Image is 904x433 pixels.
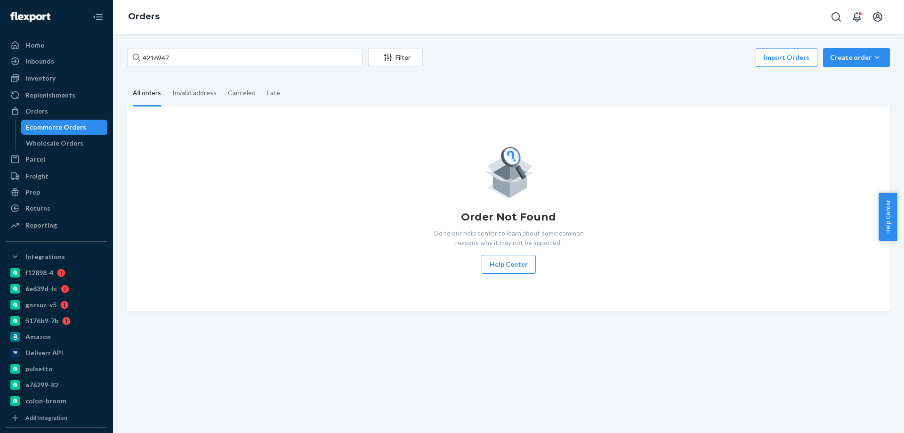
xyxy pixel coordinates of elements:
div: All orders [133,81,161,106]
div: Inventory [25,74,56,83]
div: a76299-82 [25,380,58,390]
a: Prep [6,185,107,200]
button: Integrations [6,249,107,264]
div: Reporting [25,221,57,230]
div: Returns [25,204,50,213]
div: Replenishments [25,90,75,100]
div: colon-broom [25,396,66,406]
a: Deliverr API [6,345,107,360]
a: Add Integration [6,412,107,424]
a: 6e639d-fc [6,281,107,296]
a: 5176b9-7b [6,313,107,328]
div: f12898-4 [25,268,53,278]
button: Open notifications [847,8,866,26]
img: Flexport logo [10,12,50,22]
button: Close Navigation [89,8,107,26]
ol: breadcrumbs [121,3,167,31]
a: a76299-82 [6,377,107,392]
a: colon-broom [6,393,107,408]
a: pulsetto [6,361,107,376]
a: Replenishments [6,88,107,103]
a: Freight [6,169,107,184]
a: Ecommerce Orders [21,120,108,135]
button: Help Center [482,255,536,274]
div: Invalid address [172,81,217,105]
div: Parcel [25,155,45,164]
a: f12898-4 [6,265,107,280]
div: 6e639d-fc [25,284,57,294]
div: Create order [830,53,883,62]
img: Empty list [483,144,534,198]
input: Search orders [127,48,363,67]
div: Inbounds [25,57,54,66]
button: Help Center [879,193,897,241]
div: 5176b9-7b [25,316,58,326]
button: Open Search Box [827,8,846,26]
div: gnzsuz-v5 [25,300,56,310]
a: Returns [6,201,107,216]
div: pulsetto [25,364,53,374]
div: Prep [25,188,40,197]
div: Late [267,81,280,105]
a: gnzsuz-v5 [6,297,107,312]
p: Go to our help center to learn about some common reasons why it may not be imported. [426,229,591,247]
div: Deliverr API [25,348,63,358]
div: Ecommerce Orders [26,123,86,132]
button: Filter [368,48,423,67]
a: Orders [6,104,107,119]
a: Inbounds [6,54,107,69]
a: Inventory [6,71,107,86]
button: Open account menu [868,8,887,26]
div: Filter [369,53,422,62]
div: Add Integration [25,414,67,422]
h1: Order Not Found [461,210,556,225]
a: Home [6,38,107,53]
a: Wholesale Orders [21,136,108,151]
a: Parcel [6,152,107,167]
div: Wholesale Orders [26,139,83,148]
div: Canceled [228,81,256,105]
div: Home [25,41,44,50]
button: Import Orders [756,48,817,67]
div: Freight [25,172,48,181]
a: Orders [128,11,160,22]
a: Reporting [6,218,107,233]
div: Orders [25,106,48,116]
a: Amazon [6,329,107,344]
div: Amazon [25,332,51,342]
div: Integrations [25,252,65,261]
button: Create order [823,48,890,67]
